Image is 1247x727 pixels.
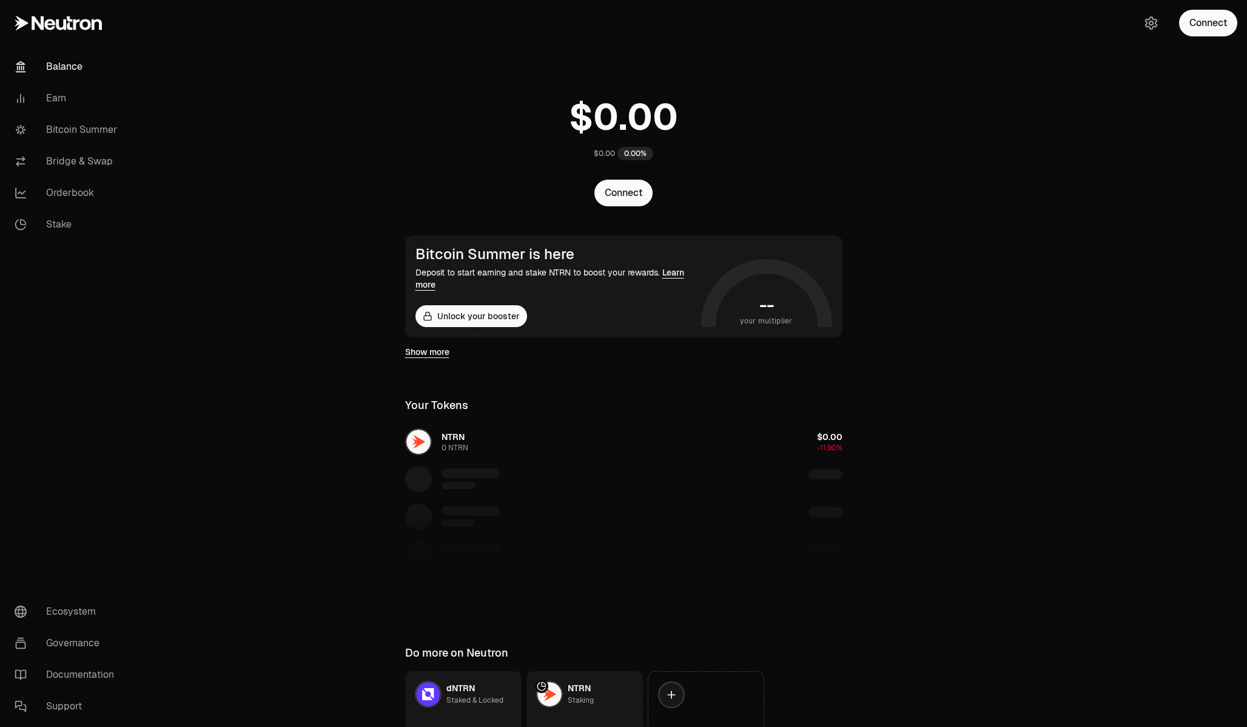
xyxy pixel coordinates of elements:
[5,659,131,691] a: Documentation
[405,644,508,661] div: Do more on Neutron
[415,266,696,291] div: Deposit to start earning and stake NTRN to boost your rewards.
[5,177,131,209] a: Orderbook
[446,683,475,694] span: dNTRN
[5,51,131,83] a: Balance
[5,146,131,177] a: Bridge & Swap
[617,147,653,160] div: 0.00%
[416,682,440,706] img: dNTRN Logo
[568,683,591,694] span: NTRN
[740,315,793,327] span: your multiplier
[415,305,527,327] button: Unlock your booster
[5,209,131,240] a: Stake
[537,682,562,706] img: NTRN Logo
[405,397,468,414] div: Your Tokens
[759,296,773,315] h1: --
[5,83,131,114] a: Earn
[1179,10,1237,36] button: Connect
[5,114,131,146] a: Bitcoin Summer
[594,180,653,206] button: Connect
[446,694,503,706] div: Staked & Locked
[5,627,131,659] a: Governance
[5,596,131,627] a: Ecosystem
[415,246,696,263] div: Bitcoin Summer is here
[594,149,615,158] div: $0.00
[405,346,449,358] a: Show more
[568,694,594,706] div: Staking
[5,691,131,722] a: Support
